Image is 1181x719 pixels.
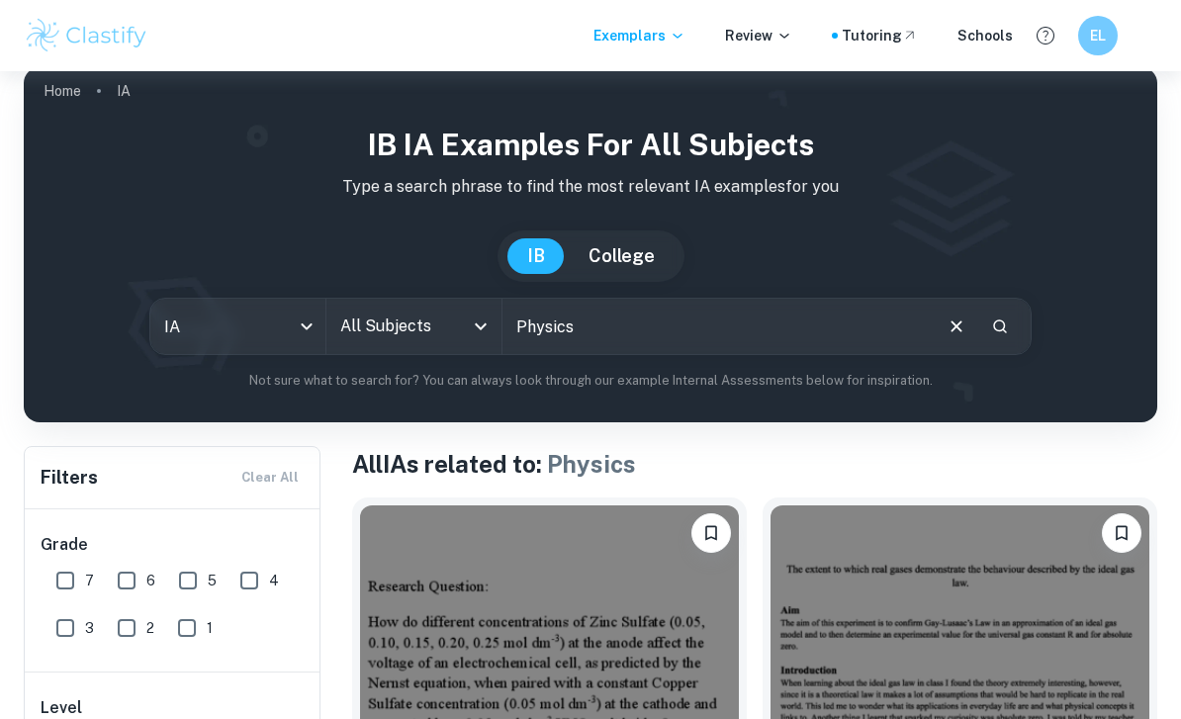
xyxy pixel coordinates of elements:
[24,16,149,55] img: Clastify logo
[938,308,975,345] button: Clear
[1102,513,1141,553] button: Bookmark
[117,80,131,102] p: IA
[569,238,675,274] button: College
[207,617,213,639] span: 1
[1087,25,1110,46] h6: EL
[467,313,495,340] button: Open
[983,310,1017,343] button: Search
[507,238,565,274] button: IB
[691,513,731,553] button: Bookmark
[40,175,1141,199] p: Type a search phrase to find the most relevant IA examples for you
[40,371,1141,391] p: Not sure what to search for? You can always look through our example Internal Assessments below f...
[44,77,81,105] a: Home
[547,450,636,478] span: Physics
[1029,19,1062,52] button: Help and Feedback
[842,25,918,46] a: Tutoring
[146,570,155,591] span: 6
[502,299,930,354] input: E.g. player arrangements, enthalpy of combustion, analysis of a big city...
[208,570,217,591] span: 5
[1078,16,1118,55] button: EL
[41,464,98,492] h6: Filters
[150,299,325,354] div: IA
[593,25,685,46] p: Exemplars
[957,25,1013,46] a: Schools
[725,25,792,46] p: Review
[146,617,154,639] span: 2
[352,446,1157,482] h1: All IAs related to:
[269,570,279,591] span: 4
[41,533,306,557] h6: Grade
[40,123,1141,167] h1: IB IA examples for all subjects
[85,617,94,639] span: 3
[85,570,94,591] span: 7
